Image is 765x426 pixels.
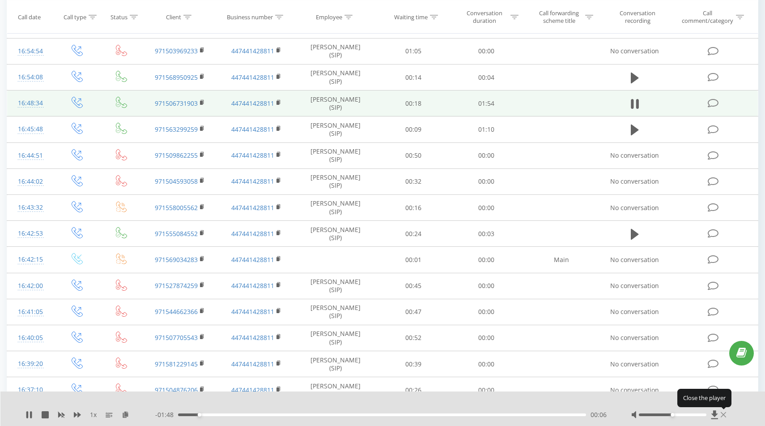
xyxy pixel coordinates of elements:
[231,386,274,394] a: 447441428811
[294,65,377,90] td: [PERSON_NAME] (SIP)
[231,333,274,342] a: 447441428811
[316,13,342,21] div: Employee
[377,142,450,168] td: 00:50
[610,47,659,55] span: No conversation
[16,355,45,373] div: 16:39:20
[294,168,377,194] td: [PERSON_NAME] (SIP)
[450,351,523,377] td: 00:00
[155,255,198,264] a: 971569034283
[155,386,198,394] a: 971504876206
[377,325,450,351] td: 00:52
[155,99,198,108] a: 971506731903
[450,90,523,116] td: 01:54
[460,9,508,25] div: Conversation duration
[677,389,731,407] div: Close the player
[450,142,523,168] td: 00:00
[450,273,523,299] td: 00:00
[155,125,198,133] a: 971563299259
[155,360,198,368] a: 971581229145
[231,125,274,133] a: 447441428811
[610,255,659,264] span: No conversation
[231,360,274,368] a: 447441428811
[16,277,45,295] div: 16:42:00
[610,151,659,159] span: No conversation
[231,47,274,55] a: 447441428811
[377,247,450,273] td: 00:01
[231,177,274,185] a: 447441428811
[450,377,523,403] td: 00:00
[16,69,45,86] div: 16:54:08
[610,360,659,368] span: No conversation
[377,221,450,247] td: 00:24
[155,203,198,212] a: 971558005562
[377,168,450,194] td: 00:32
[155,229,198,238] a: 971555084552
[377,65,450,90] td: 00:14
[450,299,523,325] td: 00:00
[450,247,523,273] td: 00:00
[294,299,377,325] td: [PERSON_NAME] (SIP)
[16,147,45,164] div: 16:44:51
[523,247,599,273] td: Main
[377,299,450,325] td: 00:47
[294,273,377,299] td: [PERSON_NAME] (SIP)
[198,413,201,417] div: Accessibility label
[294,325,377,351] td: [PERSON_NAME] (SIP)
[16,120,45,138] div: 16:45:48
[377,38,450,64] td: 01:05
[394,13,428,21] div: Waiting time
[377,90,450,116] td: 00:18
[610,307,659,316] span: No conversation
[610,333,659,342] span: No conversation
[294,116,377,142] td: [PERSON_NAME] (SIP)
[450,168,523,194] td: 00:00
[377,116,450,142] td: 00:09
[64,13,86,21] div: Call type
[155,47,198,55] a: 971503969233
[294,38,377,64] td: [PERSON_NAME] (SIP)
[377,273,450,299] td: 00:45
[90,410,97,419] span: 1 x
[294,90,377,116] td: [PERSON_NAME] (SIP)
[16,329,45,347] div: 16:40:05
[155,307,198,316] a: 971544662366
[231,99,274,108] a: 447441428811
[610,177,659,185] span: No conversation
[377,195,450,221] td: 00:16
[155,410,178,419] span: - 01:48
[231,73,274,82] a: 447441428811
[16,43,45,60] div: 16:54:54
[231,151,274,159] a: 447441428811
[610,203,659,212] span: No conversation
[227,13,273,21] div: Business number
[450,221,523,247] td: 00:03
[377,377,450,403] td: 00:26
[16,251,45,268] div: 16:42:15
[231,255,274,264] a: 447441428811
[535,9,583,25] div: Call forwarding scheme title
[16,225,45,242] div: 16:42:53
[450,195,523,221] td: 00:00
[450,38,523,64] td: 00:00
[294,142,377,168] td: [PERSON_NAME] (SIP)
[608,9,667,25] div: Conversation recording
[16,173,45,190] div: 16:44:02
[18,13,41,21] div: Call date
[294,351,377,377] td: [PERSON_NAME] (SIP)
[450,325,523,351] td: 00:00
[377,351,450,377] td: 00:39
[231,229,274,238] a: 447441428811
[681,9,734,25] div: Call comment/category
[16,199,45,216] div: 16:43:32
[591,410,607,419] span: 00:06
[231,281,274,290] a: 447441428811
[155,73,198,82] a: 971568950925
[16,381,45,399] div: 16:37:10
[671,413,674,417] div: Accessibility label
[155,333,198,342] a: 971507705543
[166,13,181,21] div: Client
[110,13,127,21] div: Status
[16,95,45,112] div: 16:48:34
[610,281,659,290] span: No conversation
[155,151,198,159] a: 971509862255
